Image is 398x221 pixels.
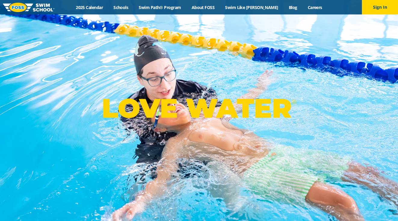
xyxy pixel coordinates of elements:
[186,5,220,10] a: About FOSS
[220,5,284,10] a: Swim Like [PERSON_NAME]
[134,5,186,10] a: Swim Path® Program
[283,5,302,10] a: Blog
[3,3,54,12] img: FOSS Swim School Logo
[71,5,108,10] a: 2025 Calendar
[302,5,327,10] a: Careers
[292,98,296,106] sup: ®
[102,92,296,124] p: LOVE WATER
[108,5,134,10] a: Schools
